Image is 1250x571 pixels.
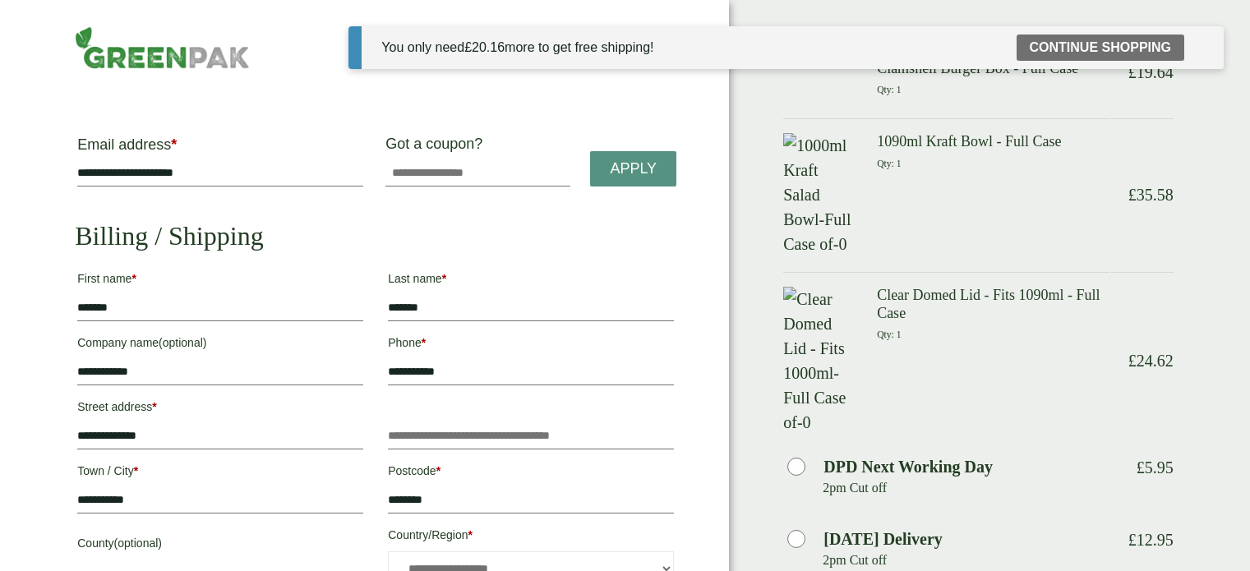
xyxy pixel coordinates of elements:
[1128,352,1174,370] bdi: 24.62
[877,85,901,95] small: Qty: 1
[388,267,674,295] label: Last name
[114,536,162,550] span: (optional)
[159,336,206,349] span: (optional)
[877,133,1109,151] h3: 1090ml Kraft Bowl - Full Case
[171,136,177,153] abbr: required
[464,40,505,54] span: 20.16
[388,523,674,551] label: Country/Region
[877,329,901,340] small: Qty: 1
[468,528,473,541] abbr: required
[464,40,472,54] span: £
[1128,531,1174,549] bdi: 12.95
[1017,35,1184,61] a: Continue shopping
[1128,186,1174,204] bdi: 35.58
[388,331,674,359] label: Phone
[152,400,156,413] abbr: required
[783,133,857,256] img: 1000ml Kraft Salad Bowl-Full Case of-0
[823,458,993,475] label: DPD Next Working Day
[77,532,363,559] label: County
[436,464,440,477] abbr: required
[77,267,363,295] label: First name
[422,336,426,349] abbr: required
[1128,531,1137,549] span: £
[1137,458,1145,477] span: £
[1128,186,1137,204] span: £
[590,151,676,186] a: Apply
[877,287,1109,322] h3: Clear Domed Lid - Fits 1090ml - Full Case
[77,331,363,359] label: Company name
[783,287,857,435] img: Clear Domed Lid - Fits 1000ml-Full Case of-0
[823,531,943,547] label: [DATE] Delivery
[77,137,363,160] label: Email address
[131,272,136,285] abbr: required
[77,459,363,487] label: Town / City
[134,464,138,477] abbr: required
[75,26,249,69] img: GreenPak Supplies
[381,38,653,58] div: You only need more to get free shipping!
[442,272,446,285] abbr: required
[77,395,363,423] label: Street address
[388,459,674,487] label: Postcode
[75,220,676,251] h2: Billing / Shipping
[877,159,901,169] small: Qty: 1
[610,160,657,178] span: Apply
[823,476,1109,500] p: 2pm Cut off
[1137,458,1174,477] bdi: 5.95
[1128,352,1137,370] span: £
[385,136,489,160] label: Got a coupon?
